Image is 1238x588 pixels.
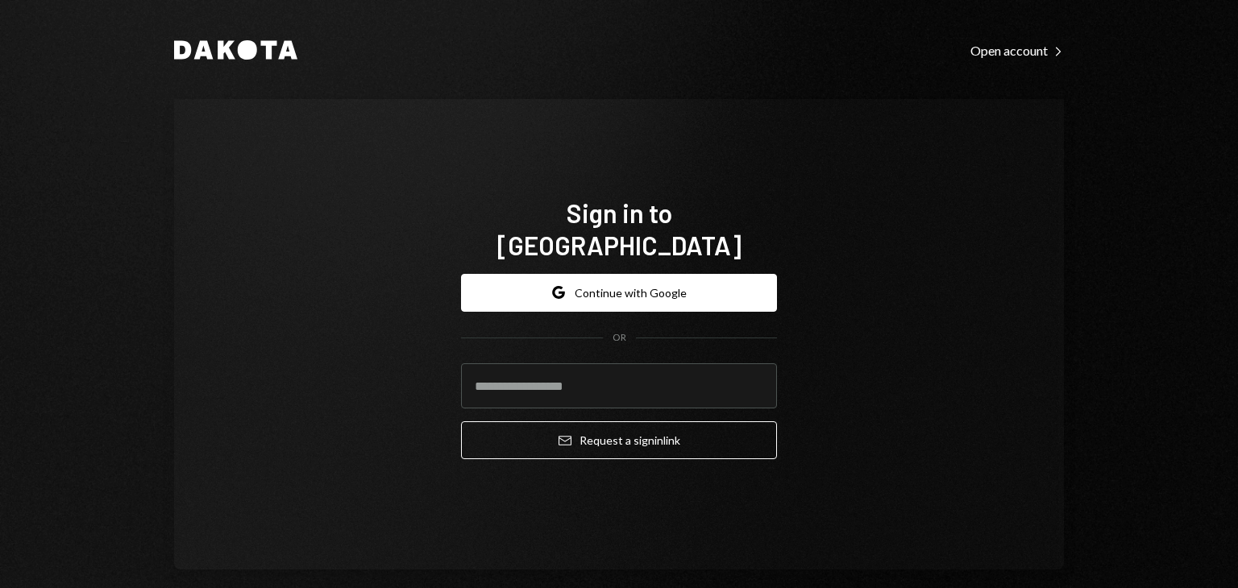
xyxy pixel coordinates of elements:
a: Open account [970,41,1064,59]
button: Request a signinlink [461,421,777,459]
div: OR [613,331,626,345]
button: Continue with Google [461,274,777,312]
div: Open account [970,43,1064,59]
h1: Sign in to [GEOGRAPHIC_DATA] [461,197,777,261]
